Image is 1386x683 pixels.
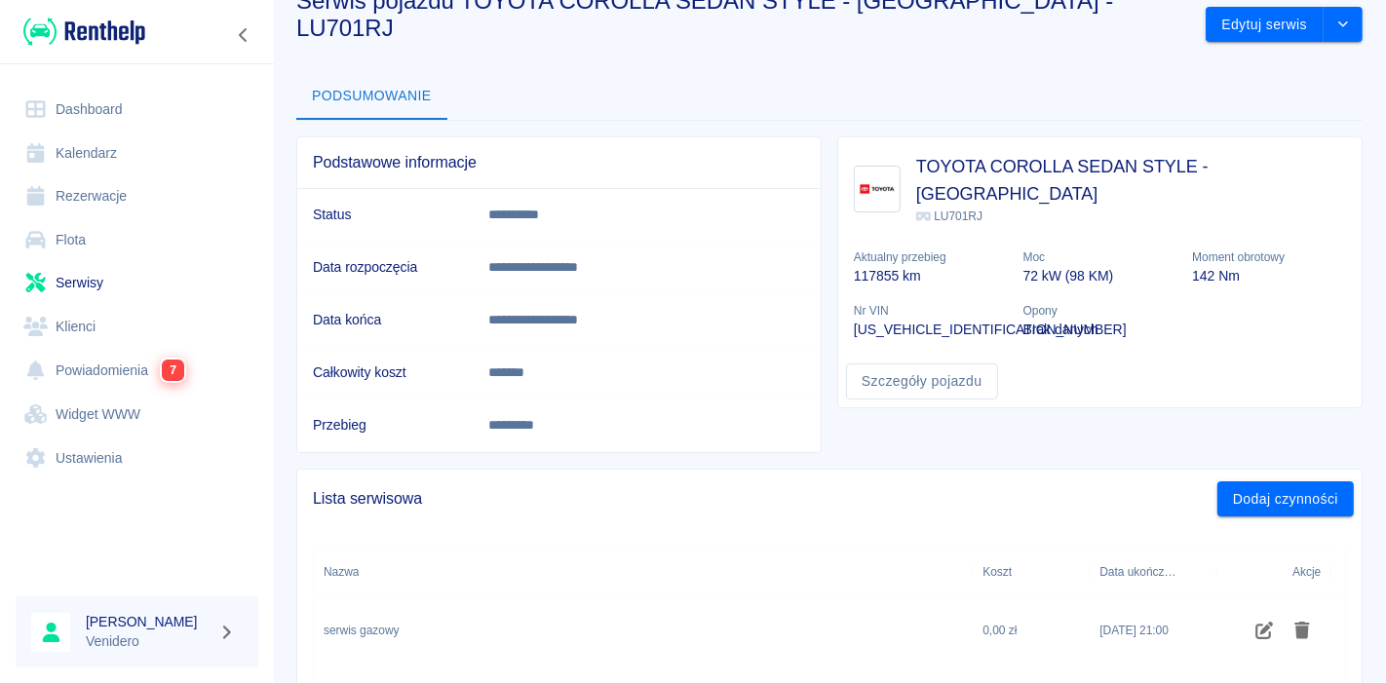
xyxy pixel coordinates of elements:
[1090,545,1216,599] div: Data ukończenia
[16,436,258,480] a: Ustawienia
[313,153,805,172] span: Podstawowe informacje
[859,171,896,208] img: Image
[1023,248,1177,266] p: Moc
[854,320,1008,340] p: [US_VEHICLE_IDENTIFICATION_NUMBER]
[1023,266,1177,286] p: 72 kW (98 KM)
[1099,622,1169,639] div: 18 maj 2025, 21:00
[313,415,457,435] h6: Przebieg
[359,558,386,586] button: Sort
[1324,7,1363,43] button: drop-down
[846,363,998,399] a: Szczegóły pojazdu
[16,218,258,262] a: Flota
[313,205,457,224] h6: Status
[296,73,447,120] button: Podsumowanie
[16,261,258,305] a: Serwisy
[1292,545,1321,599] div: Akcje
[16,132,258,175] a: Kalendarz
[1179,558,1207,586] button: Sort
[313,310,457,329] h6: Data końca
[16,393,258,436] a: Widget WWW
[982,545,1012,599] div: Koszt
[16,348,258,393] a: Powiadomienia7
[313,489,1217,509] span: Lista serwisowa
[16,16,145,48] a: Renthelp logo
[973,545,1090,599] div: Koszt
[1206,7,1324,43] button: Edytuj serwis
[324,545,359,599] div: Nazwa
[1284,614,1322,647] button: Usuń czynność
[1216,545,1330,599] div: Akcje
[854,248,1008,266] p: Aktualny przebieg
[916,208,1346,225] p: LU701RJ
[1192,266,1346,286] p: 142 Nm
[916,153,1346,208] h3: TOYOTA COROLLA SEDAN STYLE - [GEOGRAPHIC_DATA]
[86,631,211,652] p: Venidero
[1192,248,1346,266] p: Moment obrotowy
[854,302,1008,320] p: Nr VIN
[229,22,258,48] button: Zwiń nawigację
[162,360,184,382] span: 7
[1023,320,1177,340] p: Brak danych
[1217,481,1354,517] button: Dodaj czynności
[1023,302,1177,320] p: Opony
[1246,614,1284,647] button: Edytuj czynność
[313,362,457,382] h6: Całkowity koszt
[16,174,258,218] a: Rezerwacje
[86,612,211,631] h6: [PERSON_NAME]
[854,266,1008,286] p: 117855 km
[16,305,258,349] a: Klienci
[1012,558,1039,586] button: Sort
[973,599,1090,662] div: 0,00 zł
[313,257,457,277] h6: Data rozpoczęcia
[324,622,400,639] div: serwis gazowy
[16,88,258,132] a: Dashboard
[1099,545,1179,599] div: Data ukończenia
[23,16,145,48] img: Renthelp logo
[314,545,973,599] div: Nazwa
